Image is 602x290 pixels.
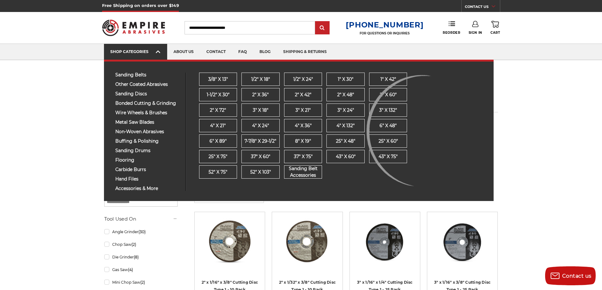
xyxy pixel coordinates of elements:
a: Chop Saw [104,239,178,250]
span: 4" x 21" [210,122,226,129]
span: 7-7/8" x 29-1/2" [245,138,276,145]
a: Gas Saw [104,264,178,275]
span: Contact us [562,273,592,279]
img: 3” x .0625” x 1/4” Die Grinder Cut-Off Wheels by Black Hawk Abrasives [360,216,410,267]
span: metal saw blades [115,120,181,125]
span: buffing & polishing [115,139,181,144]
span: 1/2" x 24" [293,76,313,83]
img: 2" x 1/16" x 3/8" Cut Off Wheel [204,216,255,267]
span: 3/8" x 13" [208,76,228,83]
span: 4" x 36" [295,122,312,129]
span: 1-1/2" x 30" [207,92,229,98]
img: Empire Abrasives Logo Image [354,62,494,201]
img: 3" x 1/16" x 3/8" Cutting Disc [437,216,488,267]
span: sanding drums [115,148,181,153]
a: about us [167,44,200,60]
span: 4" x 132" [337,122,355,129]
span: (8) [134,255,139,259]
span: Sanding Belt Accessories [284,165,322,179]
a: CONTACT US [465,3,500,12]
span: 52" x 75" [209,169,227,175]
span: (30) [138,229,146,234]
span: 1" x 30" [338,76,353,83]
span: (2) [140,280,145,285]
a: contact [200,44,232,60]
span: 1/2" x 18" [251,76,270,83]
a: Cart [490,21,500,35]
input: Submit [316,22,329,34]
a: 3" x 1/16" x 3/8" Cutting Disc [432,216,493,278]
a: shipping & returns [277,44,333,60]
a: Reorder [443,21,460,34]
a: 2" x 1/16" x 3/8" Cut Off Wheel [199,216,260,278]
h5: Tool Used On [104,215,178,223]
a: blog [253,44,277,60]
a: faq [232,44,253,60]
span: 4" x 24" [252,122,269,129]
a: [PHONE_NUMBER] [346,20,423,29]
a: 2" x 1/32" x 3/8" Cut Off Wheel [277,216,338,278]
span: 52" x 103" [250,169,271,175]
span: hand files [115,177,181,181]
span: flooring [115,158,181,163]
span: Reorder [443,31,460,35]
button: Contact us [545,266,596,285]
span: 43" x 60" [336,153,356,160]
span: (4) [128,267,133,272]
span: 2" x 48" [337,92,354,98]
span: 8" x 19" [295,138,311,145]
span: 6" x 89" [210,138,227,145]
span: other coated abrasives [115,82,181,87]
span: bonded cutting & grinding [115,101,181,106]
p: FOR QUESTIONS OR INQUIRIES [346,31,423,35]
span: 37" x 75" [294,153,313,160]
span: carbide burrs [115,167,181,172]
span: 2" x 36" [252,92,269,98]
span: 3" x 18" [253,107,268,114]
span: 25" x 75" [209,153,227,160]
a: Mini Chop Saw [104,277,178,288]
span: (2) [131,242,136,247]
span: sanding discs [115,92,181,96]
a: 3” x .0625” x 1/4” Die Grinder Cut-Off Wheels by Black Hawk Abrasives [354,216,416,278]
span: wire wheels & brushes [115,110,181,115]
span: 37" x 60" [251,153,270,160]
span: 3" x 21" [295,107,311,114]
span: Cart [490,31,500,35]
span: 25" x 48" [336,138,355,145]
span: 3" x 24" [337,107,354,114]
img: Empire Abrasives [102,15,165,40]
span: sanding belts [115,73,181,77]
span: non-woven abrasives [115,129,181,134]
img: 2" x 1/32" x 3/8" Cut Off Wheel [282,216,332,267]
a: Angle Grinder [104,226,178,237]
span: 2" x 42" [295,92,311,98]
span: Sign In [469,31,482,35]
div: SHOP CATEGORIES [110,49,161,54]
span: 2" x 72" [210,107,226,114]
span: accessories & more [115,186,181,191]
a: Die Grinder [104,252,178,263]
